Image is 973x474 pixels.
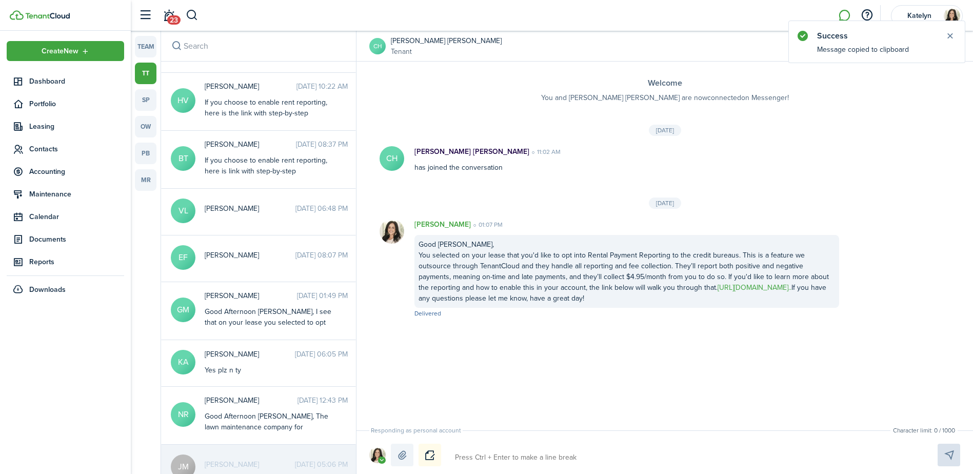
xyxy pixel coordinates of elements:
span: Contacts [29,144,124,154]
p: You and [PERSON_NAME] [PERSON_NAME] are now connected on Messenger! [377,92,952,103]
button: Close notify [943,29,957,43]
span: Nikki Rivera [205,395,297,406]
button: Notice [419,444,441,466]
div: If you choose to enable rent reporting, here is the link with step-by-step instructions. If you h... [205,97,333,151]
div: Good [PERSON_NAME], You selected on your lease that you'd like to opt into Rental Payment Reporti... [414,235,839,308]
button: Open resource center [858,7,876,24]
button: Search [169,39,184,53]
time: [DATE] 06:05 PM [295,349,348,360]
img: Katelyn [944,8,960,24]
span: Jose Martins [205,459,295,470]
input: search [161,31,356,61]
a: team [135,36,156,57]
time: [DATE] 12:43 PM [297,395,348,406]
img: Katelyn Monteiro [369,447,386,463]
img: Katelyn Monteiro [380,219,404,244]
span: Create New [42,48,78,55]
span: Bobbye Toney [205,139,296,150]
avatar-text: GM [171,298,195,322]
div: If you choose to enable rent reporting, here is link with step-by-step instructions. If you have ... [205,155,333,209]
notify-body: Message copied to clipboard [789,44,965,63]
span: Erin Freitas [205,250,295,261]
avatar-text: VL [171,199,195,223]
span: Portfolio [29,98,124,109]
a: pb [135,143,156,164]
a: Dashboard [7,71,124,91]
div: has joined the conversation [404,146,849,173]
h3: Welcome [377,77,952,90]
avatar-text: NR [171,402,195,427]
button: Open menu [369,447,391,466]
span: Reports [29,256,124,267]
span: Accounting [29,166,124,177]
avatar-text: EF [171,245,195,270]
span: Downloads [29,284,66,295]
img: TenantCloud [25,13,70,19]
div: Yes plz n ty [205,365,333,376]
span: Dashboard [29,76,124,87]
avatar-text: BT [171,146,195,171]
span: Calendar [29,211,124,222]
span: Gilbert Medina [205,290,297,301]
div: [DATE] [649,125,681,136]
small: Character limit: 0 / 1000 [890,426,958,435]
span: Katelyn [899,12,940,19]
button: Open menu [7,41,124,61]
time: [DATE] 08:37 PM [296,139,348,150]
time: [DATE] 10:22 AM [296,81,348,92]
p: [PERSON_NAME] [PERSON_NAME] [414,146,529,157]
a: Notifications [159,3,178,29]
a: tt [135,63,156,84]
time: [DATE] 06:48 PM [295,203,348,214]
time: [DATE] 01:49 PM [297,290,348,301]
avatar-text: KA [171,350,195,374]
span: Maintenance [29,189,124,200]
button: Open sidebar [135,6,155,25]
p: [PERSON_NAME] [414,219,471,230]
span: Delivered [414,309,441,318]
a: [PERSON_NAME] [PERSON_NAME] [391,35,502,46]
span: Kristy Aguilera [205,349,295,360]
div: [DATE] [649,197,681,209]
span: Documents [29,234,124,245]
avatar-text: HV [171,88,195,113]
time: [DATE] 05:06 PM [295,459,348,470]
span: Responding as personal account [369,426,463,435]
a: sp [135,89,156,111]
span: Hannah Vasquez [205,81,296,92]
a: mr [135,169,156,191]
time: 11:02 AM [529,147,561,156]
a: [URL][DOMAIN_NAME].. [718,282,791,293]
a: Tenant [391,46,502,57]
a: CH [369,38,386,54]
time: [DATE] 08:07 PM [295,250,348,261]
notify-title: Success [817,30,935,42]
button: Search [186,7,198,24]
a: ow [135,116,156,137]
span: Victoria Lozano [205,203,295,214]
img: TenantCloud [10,10,24,20]
span: Leasing [29,121,124,132]
span: 23 [167,15,181,25]
time: 01:07 PM [471,220,503,229]
a: Reports [7,252,124,272]
avatar-text: CH [380,146,404,171]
